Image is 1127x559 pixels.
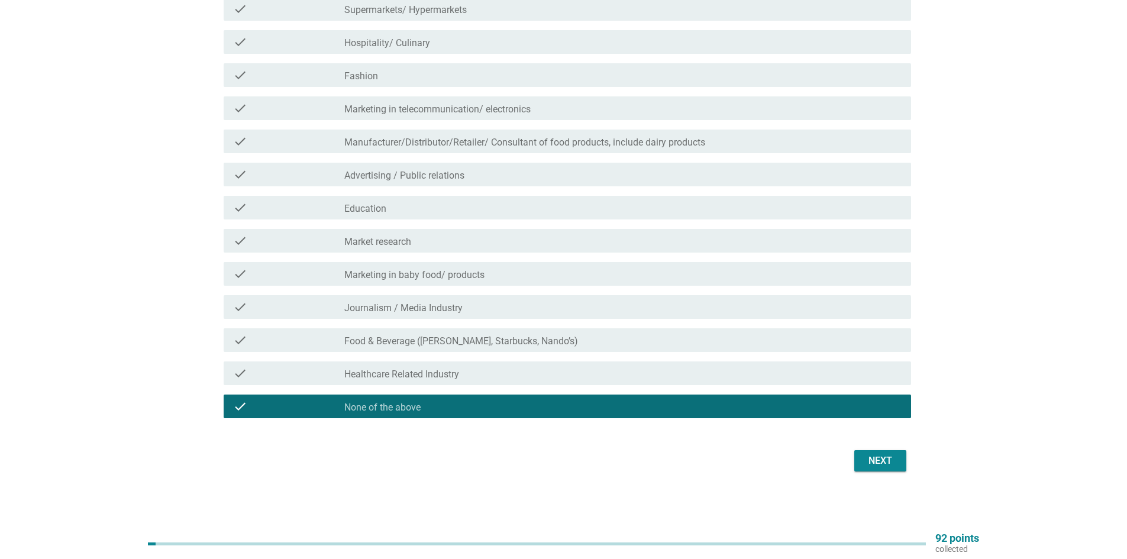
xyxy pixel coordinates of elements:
[233,366,247,380] i: check
[233,399,247,413] i: check
[233,234,247,248] i: check
[344,104,531,115] label: Marketing in telecommunication/ electronics
[935,544,979,554] p: collected
[344,203,386,215] label: Education
[344,335,578,347] label: Food & Beverage ([PERSON_NAME], Starbucks, Nando’s)
[233,333,247,347] i: check
[344,236,411,248] label: Market research
[344,170,464,182] label: Advertising / Public relations
[233,68,247,82] i: check
[233,267,247,281] i: check
[233,201,247,215] i: check
[233,134,247,148] i: check
[344,369,459,380] label: Healthcare Related Industry
[344,70,378,82] label: Fashion
[344,137,705,148] label: Manufacturer/Distributor/Retailer/ Consultant of food products, include dairy products
[233,2,247,16] i: check
[233,167,247,182] i: check
[233,300,247,314] i: check
[344,37,430,49] label: Hospitality/ Culinary
[344,402,421,413] label: None of the above
[233,35,247,49] i: check
[854,450,906,471] button: Next
[344,4,467,16] label: Supermarkets/ Hypermarkets
[935,533,979,544] p: 92 points
[344,302,463,314] label: Journalism / Media Industry
[864,454,897,468] div: Next
[344,269,485,281] label: Marketing in baby food/ products
[233,101,247,115] i: check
